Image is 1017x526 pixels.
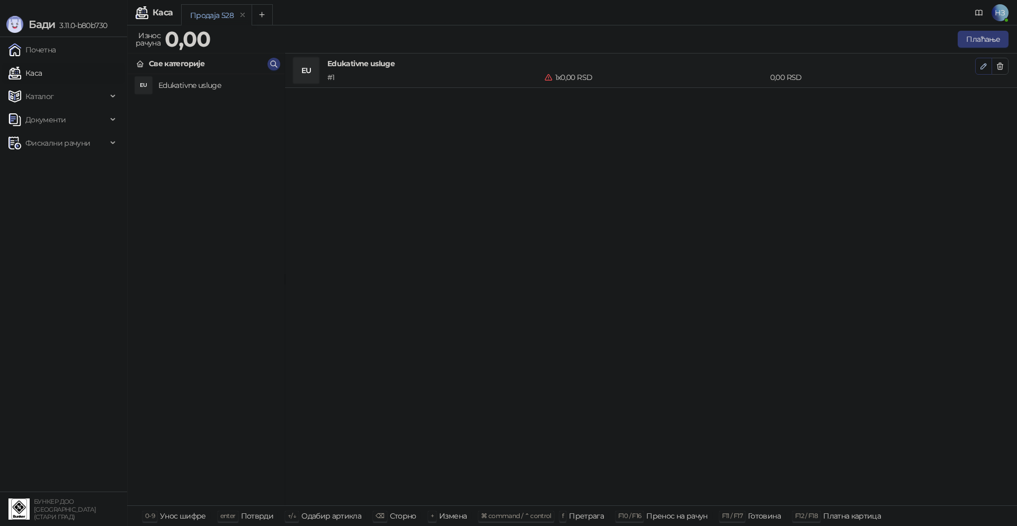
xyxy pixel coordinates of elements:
div: Каса [153,8,173,17]
span: ⌘ command / ⌃ control [481,512,551,520]
div: Платна картица [823,509,881,523]
div: Претрага [569,509,604,523]
div: Измена [439,509,467,523]
a: Почетна [8,39,56,60]
div: EU [135,77,152,94]
div: Пренос на рачун [646,509,707,523]
a: Документација [970,4,987,21]
span: НЗ [992,4,1009,21]
span: ↑/↓ [288,512,296,520]
img: 64x64-companyLogo-d200c298-da26-4023-afd4-f376f589afb5.jpeg [8,498,30,520]
span: F10 / F16 [618,512,641,520]
button: remove [236,11,249,20]
div: Потврди [241,509,274,523]
div: Продаја 528 [190,10,234,21]
span: Документи [25,109,66,130]
h4: Edukativne usluge [327,58,975,69]
div: Одабир артикла [301,509,361,523]
span: Фискални рачуни [25,132,90,154]
div: grid [128,74,284,505]
span: f [562,512,564,520]
button: Плаћање [958,31,1009,48]
div: 0,00 RSD [768,72,977,83]
span: Каталог [25,86,54,107]
span: + [431,512,434,520]
h4: Edukativne usluge [158,77,276,94]
a: Каса [8,63,42,84]
div: Готовина [748,509,781,523]
span: 3.11.0-b80b730 [55,21,107,30]
span: enter [220,512,236,520]
span: ⌫ [376,512,384,520]
div: EU [293,58,319,83]
div: Унос шифре [160,509,206,523]
div: Све категорије [149,58,204,69]
span: 0-9 [145,512,155,520]
div: Износ рачуна [133,29,163,50]
div: Сторно [390,509,416,523]
small: БУНКЕР ДОО [GEOGRAPHIC_DATA] (СТАРИ ГРАД) [34,498,96,521]
img: Logo [6,16,23,33]
button: Add tab [252,4,273,25]
div: # 1 [325,72,542,83]
div: 1 x 0,00 RSD [542,72,768,83]
span: Бади [29,18,55,31]
strong: 0,00 [165,26,210,52]
span: F12 / F18 [795,512,818,520]
span: F11 / F17 [722,512,743,520]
